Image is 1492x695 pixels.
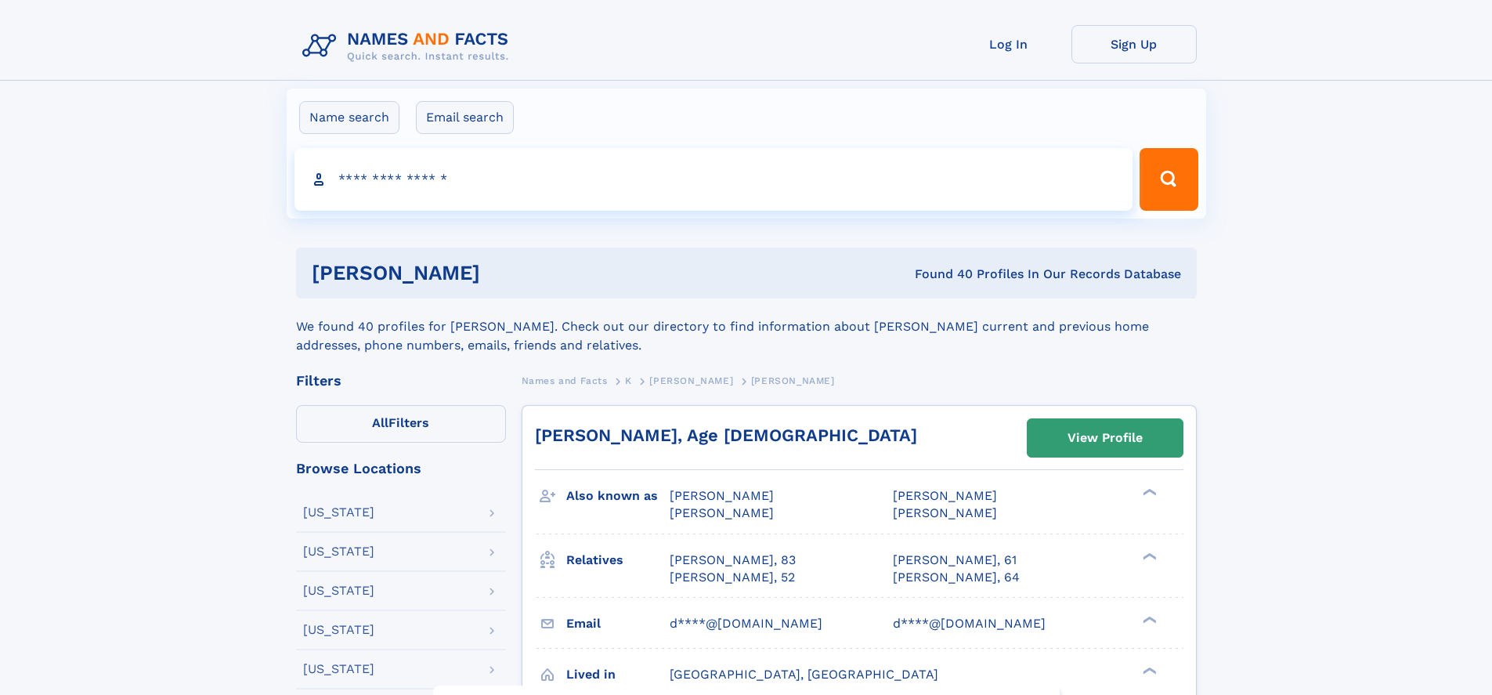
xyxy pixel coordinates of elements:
[670,488,774,503] span: [PERSON_NAME]
[303,624,374,636] div: [US_STATE]
[1139,614,1158,624] div: ❯
[312,263,698,283] h1: [PERSON_NAME]
[535,425,917,445] a: [PERSON_NAME], Age [DEMOGRAPHIC_DATA]
[296,25,522,67] img: Logo Names and Facts
[649,371,733,390] a: [PERSON_NAME]
[1071,25,1197,63] a: Sign Up
[303,506,374,519] div: [US_STATE]
[296,374,506,388] div: Filters
[946,25,1071,63] a: Log In
[566,483,670,509] h3: Also known as
[566,661,670,688] h3: Lived in
[566,547,670,574] h3: Relatives
[625,371,632,390] a: K
[670,667,938,682] span: [GEOGRAPHIC_DATA], [GEOGRAPHIC_DATA]
[1028,419,1183,457] a: View Profile
[296,405,506,443] label: Filters
[522,371,608,390] a: Names and Facts
[893,488,997,503] span: [PERSON_NAME]
[1139,665,1158,675] div: ❯
[625,375,632,386] span: K
[697,266,1181,283] div: Found 40 Profiles In Our Records Database
[372,415,388,430] span: All
[893,569,1020,586] a: [PERSON_NAME], 64
[296,462,506,476] div: Browse Locations
[303,545,374,558] div: [US_STATE]
[1139,551,1158,561] div: ❯
[416,101,514,134] label: Email search
[303,585,374,597] div: [US_STATE]
[1068,420,1143,456] div: View Profile
[670,552,796,569] a: [PERSON_NAME], 83
[303,663,374,675] div: [US_STATE]
[566,610,670,637] h3: Email
[893,552,1017,569] a: [PERSON_NAME], 61
[294,148,1133,211] input: search input
[1139,487,1158,498] div: ❯
[893,505,997,520] span: [PERSON_NAME]
[1140,148,1198,211] button: Search Button
[670,505,774,520] span: [PERSON_NAME]
[299,101,399,134] label: Name search
[649,375,733,386] span: [PERSON_NAME]
[751,375,835,386] span: [PERSON_NAME]
[670,569,795,586] a: [PERSON_NAME], 52
[296,299,1197,355] div: We found 40 profiles for [PERSON_NAME]. Check out our directory to find information about [PERSON...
